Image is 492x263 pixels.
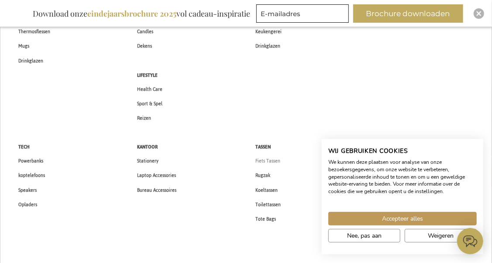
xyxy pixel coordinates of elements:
[18,142,30,152] span: Tech
[256,4,349,23] input: E-mailadres
[137,171,176,180] span: Laptop Accessories
[405,229,477,242] button: Alle cookies weigeren
[137,186,176,195] span: Bureau Accessoires
[255,42,280,51] span: Drinkglazen
[255,186,278,195] span: Koeltassen
[29,4,254,23] div: Download onze vol cadeau-inspiratie
[353,4,463,23] button: Brochure downloaden
[137,27,153,36] span: Candles
[87,8,176,19] b: eindejaarsbrochure 2025
[255,215,276,224] span: Tote Bags
[382,214,423,223] span: Accepteer alles
[137,114,151,123] span: Reizen
[137,85,162,94] span: Health Care
[474,8,484,19] div: Close
[256,4,351,25] form: marketing offers and promotions
[18,186,37,195] span: Speakers
[328,159,477,195] p: We kunnen deze plaatsen voor analyse van onze bezoekersgegevens, om onze website te verbeteren, g...
[428,231,454,240] span: Weigeren
[18,42,29,51] span: Mugs
[18,27,50,36] span: Thermosflessen
[255,142,271,152] span: Tassen
[255,27,282,36] span: Keukengerei
[347,231,382,240] span: Nee, pas aan
[457,228,483,254] iframe: belco-activator-frame
[328,212,477,225] button: Accepteer alle cookies
[476,11,482,16] img: Close
[137,99,162,108] span: Sport & Spel
[18,171,45,180] span: koptelefoons
[18,56,43,66] span: Drinkglazen
[137,71,158,80] span: Lifestyle
[18,200,37,209] span: Opladers
[18,156,43,166] span: Powerbanks
[255,171,270,180] span: Rugzak
[137,142,158,152] span: Kantoor
[137,156,158,166] span: Stationery
[328,229,400,242] button: Pas cookie voorkeuren aan
[255,156,280,166] span: Fiets Tassen
[255,200,281,209] span: Toilettassen
[137,42,152,51] span: Dekens
[328,147,477,155] h2: Wij gebruiken cookies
